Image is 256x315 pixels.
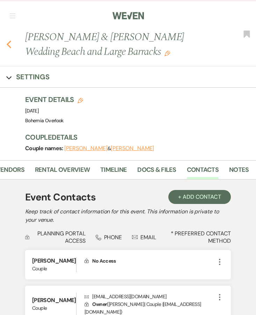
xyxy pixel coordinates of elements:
[168,190,231,204] button: + Add Contact
[16,72,50,82] h3: Settings
[85,293,215,300] p: [EMAIL_ADDRESS][DOMAIN_NAME]
[25,117,64,124] span: Bohemia Overlook
[187,165,219,179] a: Contacts
[132,234,156,241] div: Email
[137,165,176,179] a: Docs & Files
[32,257,76,265] h6: [PERSON_NAME]
[229,165,249,179] a: Notes
[25,95,83,104] h3: Event Details
[64,146,108,151] button: [PERSON_NAME]
[25,132,249,142] h3: Couple Details
[32,296,76,304] h6: [PERSON_NAME]
[96,234,122,241] div: Phone
[92,301,107,307] span: Owner
[64,145,154,152] span: &
[112,8,144,23] img: Weven Logo
[35,165,90,179] a: Rental Overview
[25,230,231,244] div: * Preferred Contact Method
[32,265,76,272] span: Couple
[25,207,231,224] h2: Keep track of contact information for this event. This information is private to your venue.
[111,146,154,151] button: [PERSON_NAME]
[25,145,64,152] span: Couple names:
[164,50,170,56] button: Edit
[92,258,116,264] span: No Access
[25,108,39,114] span: [DATE]
[25,30,207,59] h1: [PERSON_NAME] & [PERSON_NAME] Wedding Beach and Large Barracks
[25,190,96,205] h1: Event Contacts
[32,305,76,312] span: Couple
[25,230,86,244] div: Planning Portal Access
[100,165,127,179] a: Timeline
[6,72,50,82] button: Settings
